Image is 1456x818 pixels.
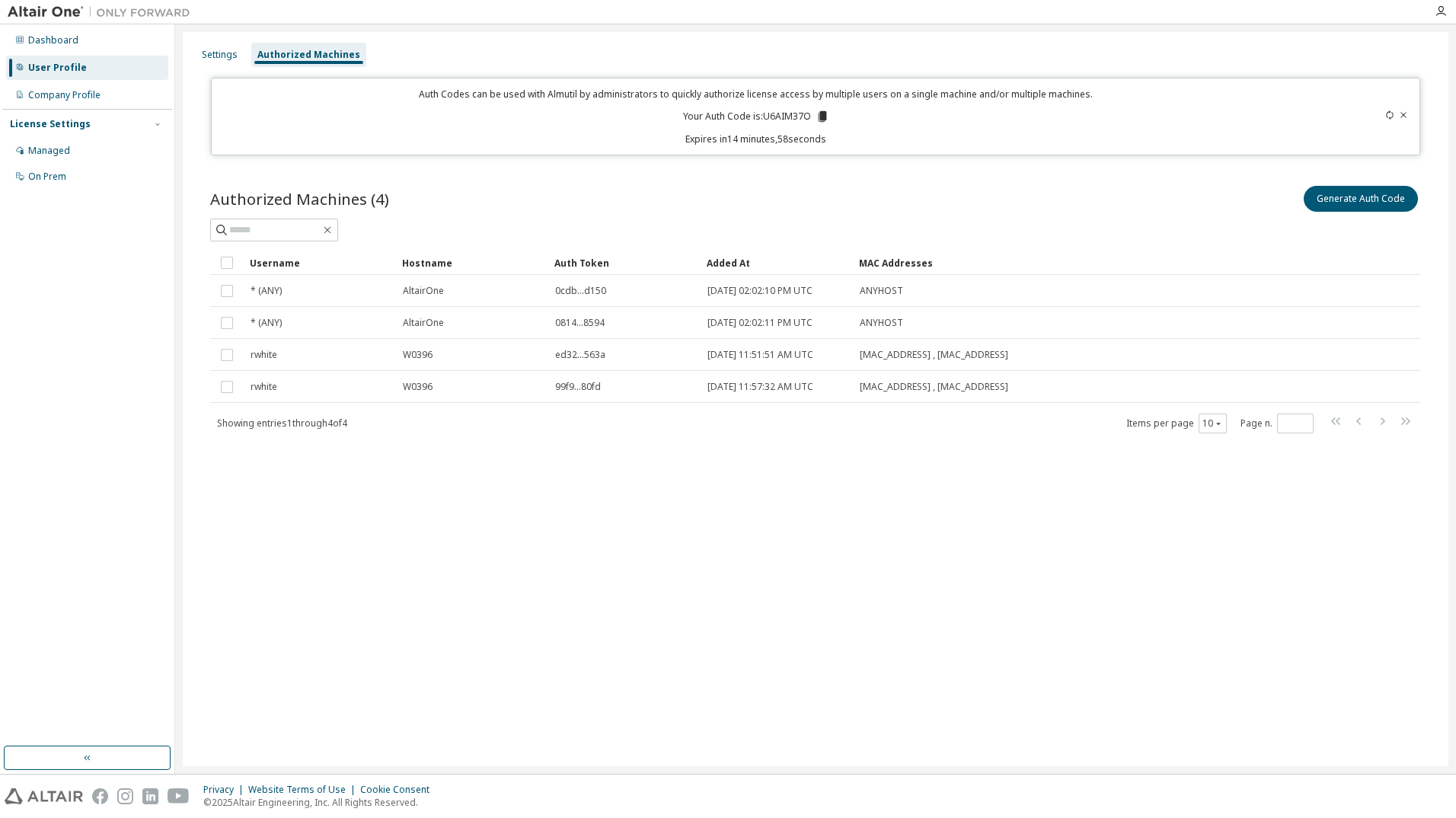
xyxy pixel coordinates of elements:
[210,188,389,209] span: Authorized Machines (4)
[1304,186,1418,212] button: Generate Auth Code
[203,796,439,809] p: © 2025 Altair Engineering, Inc. All Rights Reserved.
[168,788,190,804] img: youtube.svg
[860,285,903,297] span: ANYHOST
[1126,414,1227,433] span: Items per page
[250,251,390,275] div: Username
[707,251,847,275] div: Added At
[217,417,347,430] span: Showing entries 1 through 4 of 4
[555,381,601,393] span: 99f9...80fd
[28,34,78,46] div: Dashboard
[251,381,277,393] span: rwhite
[403,381,433,393] span: W0396
[221,133,1292,145] p: Expires in 14 minutes, 58 seconds
[554,251,694,275] div: Auth Token
[555,349,605,361] span: ed32...563a
[203,784,248,796] div: Privacy
[28,171,66,183] div: On Prem
[683,110,829,123] p: Your Auth Code is: U6AIM37O
[360,784,439,796] div: Cookie Consent
[10,118,91,130] div: License Settings
[142,788,158,804] img: linkedin.svg
[707,285,813,297] span: [DATE] 02:02:10 PM UTC
[860,381,1008,393] span: [MAC_ADDRESS] , [MAC_ADDRESS]
[555,285,606,297] span: 0cdb...d150
[8,5,198,20] img: Altair One
[28,145,70,157] div: Managed
[202,49,238,61] div: Settings
[5,788,83,804] img: altair_logo.svg
[251,317,282,329] span: * (ANY)
[248,784,360,796] div: Website Terms of Use
[1240,414,1314,433] span: Page n.
[28,89,101,101] div: Company Profile
[403,349,433,361] span: W0396
[92,788,108,804] img: facebook.svg
[555,317,605,329] span: 0814...8594
[251,349,277,361] span: rwhite
[860,349,1008,361] span: [MAC_ADDRESS] , [MAC_ADDRESS]
[707,317,813,329] span: [DATE] 02:02:11 PM UTC
[859,251,1261,275] div: MAC Addresses
[860,317,903,329] span: ANYHOST
[117,788,133,804] img: instagram.svg
[403,285,444,297] span: AltairOne
[707,349,813,361] span: [DATE] 11:51:51 AM UTC
[1202,417,1223,430] button: 10
[221,88,1292,101] p: Auth Codes can be used with Almutil by administrators to quickly authorize license access by mult...
[707,381,813,393] span: [DATE] 11:57:32 AM UTC
[403,317,444,329] span: AltairOne
[257,49,360,61] div: Authorized Machines
[251,285,282,297] span: * (ANY)
[402,251,542,275] div: Hostname
[28,62,87,74] div: User Profile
